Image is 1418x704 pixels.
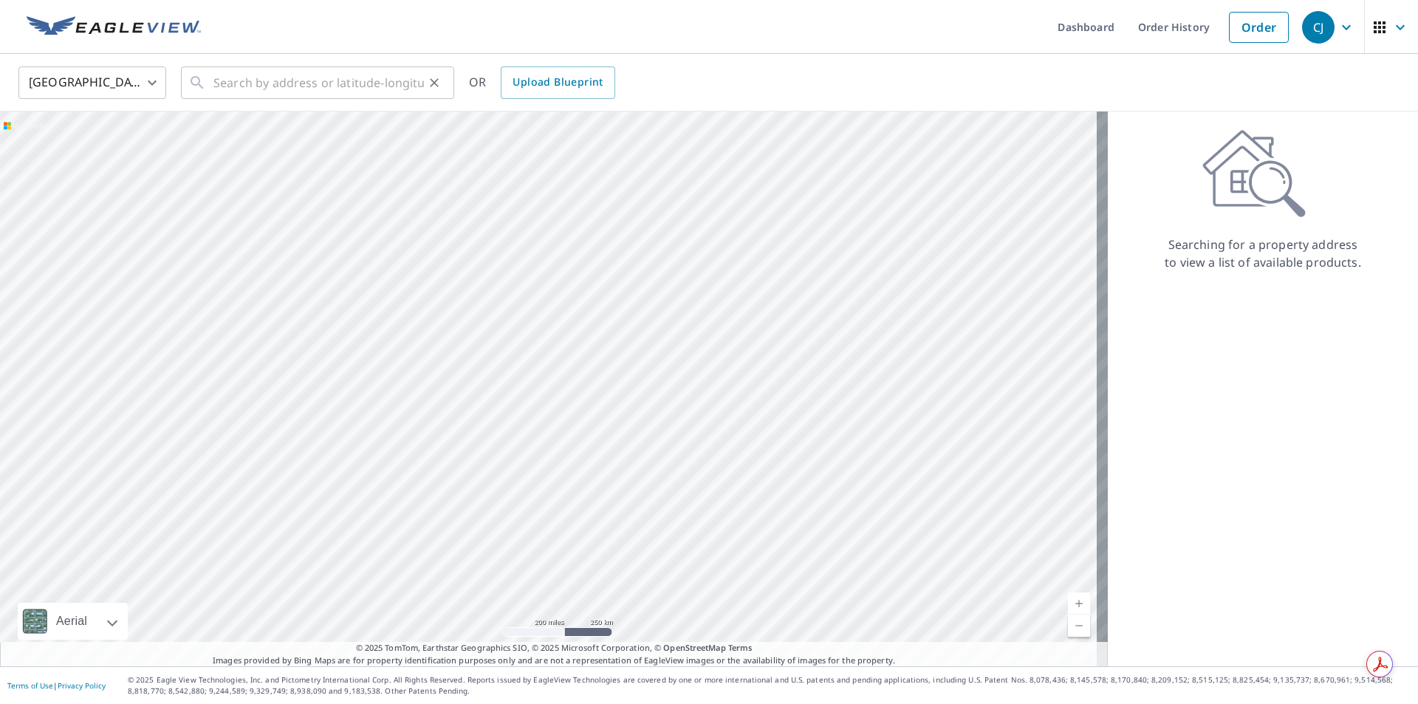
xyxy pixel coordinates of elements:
p: | [7,681,106,690]
a: OpenStreetMap [663,642,725,653]
span: © 2025 TomTom, Earthstar Geographics SIO, © 2025 Microsoft Corporation, © [356,642,753,655]
div: OR [469,66,615,99]
a: Terms of Use [7,680,53,691]
input: Search by address or latitude-longitude [213,62,424,103]
a: Terms [728,642,753,653]
a: Order [1229,12,1289,43]
div: Aerial [18,603,128,640]
div: Aerial [52,603,92,640]
p: © 2025 Eagle View Technologies, Inc. and Pictometry International Corp. All Rights Reserved. Repo... [128,674,1411,697]
a: Current Level 5, Zoom In [1068,592,1090,615]
span: Upload Blueprint [513,73,603,92]
button: Clear [424,72,445,93]
p: Searching for a property address to view a list of available products. [1164,236,1362,271]
img: EV Logo [27,16,201,38]
a: Upload Blueprint [501,66,614,99]
div: CJ [1302,11,1335,44]
a: Privacy Policy [58,680,106,691]
div: [GEOGRAPHIC_DATA] [18,62,166,103]
a: Current Level 5, Zoom Out [1068,615,1090,637]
